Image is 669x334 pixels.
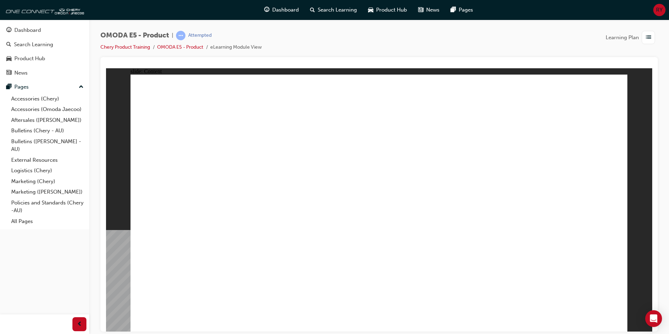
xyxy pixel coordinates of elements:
a: Marketing ([PERSON_NAME]) [8,187,86,197]
div: Pages [14,83,29,91]
span: search-icon [6,42,11,48]
a: Policies and Standards (Chery -AU) [8,197,86,216]
span: Learning Plan [606,34,639,42]
a: car-iconProduct Hub [362,3,413,17]
span: pages-icon [451,6,456,14]
button: DashboardSearch LearningProduct HubNews [3,22,86,81]
a: Product Hub [3,52,86,65]
a: Bulletins ([PERSON_NAME] - AU) [8,136,86,155]
a: search-iconSearch Learning [304,3,362,17]
a: OMODA E5 - Product [157,44,203,50]
a: Marketing (Chery) [8,176,86,187]
span: car-icon [6,56,12,62]
span: News [426,6,439,14]
span: search-icon [310,6,315,14]
span: car-icon [368,6,373,14]
span: guage-icon [264,6,269,14]
button: Pages [3,81,86,93]
span: news-icon [418,6,423,14]
a: pages-iconPages [445,3,479,17]
span: Dashboard [272,6,299,14]
a: news-iconNews [413,3,445,17]
a: Search Learning [3,38,86,51]
span: list-icon [646,33,651,42]
a: Chery Product Training [100,44,150,50]
div: Search Learning [14,41,53,49]
span: guage-icon [6,27,12,34]
span: pages-icon [6,84,12,90]
div: Open Intercom Messenger [645,310,662,327]
span: news-icon [6,70,12,76]
span: prev-icon [77,320,82,329]
div: Product Hub [14,55,45,63]
div: Dashboard [14,26,41,34]
a: Dashboard [3,24,86,37]
a: All Pages [8,216,86,227]
span: learningRecordVerb_ATTEMPT-icon [176,31,185,40]
a: Aftersales ([PERSON_NAME]) [8,115,86,126]
button: Learning Plan [606,31,658,44]
a: External Resources [8,155,86,166]
span: RY [656,6,663,14]
span: OMODA E5 - Product [100,32,169,40]
span: Pages [459,6,473,14]
a: Logistics (Chery) [8,165,86,176]
a: Accessories (Omoda Jaecoo) [8,104,86,115]
button: RY [653,4,666,16]
div: News [14,69,28,77]
img: oneconnect [3,3,84,17]
span: up-icon [79,83,84,92]
div: Attempted [188,32,212,39]
a: News [3,67,86,79]
span: Search Learning [318,6,357,14]
span: | [172,32,173,40]
span: Product Hub [376,6,407,14]
a: Bulletins (Chery - AU) [8,125,86,136]
a: guage-iconDashboard [259,3,304,17]
a: Accessories (Chery) [8,93,86,104]
li: eLearning Module View [210,43,262,51]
